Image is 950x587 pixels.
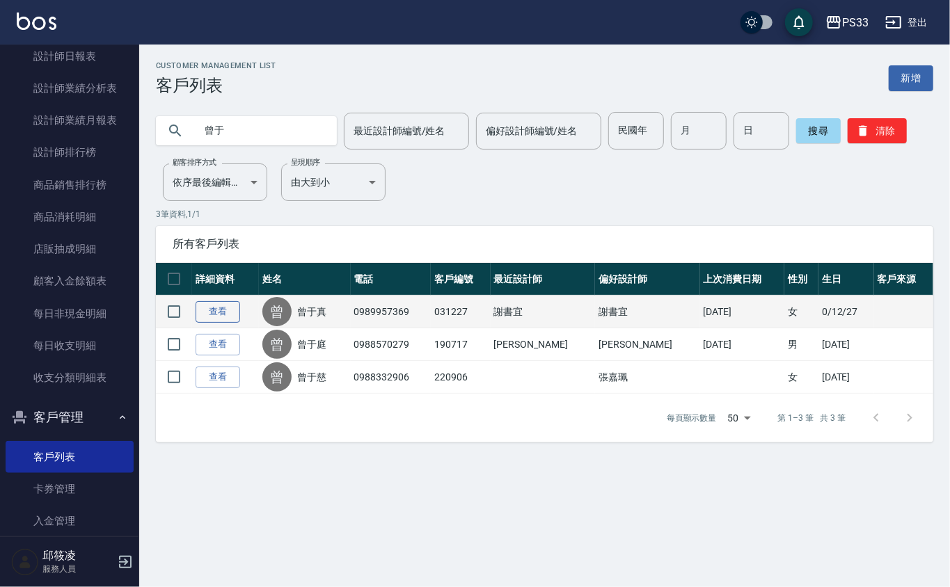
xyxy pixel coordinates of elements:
td: 張嘉珮 [595,361,700,394]
a: 查看 [196,301,240,323]
td: 031227 [431,296,490,328]
div: 曾 [262,362,292,392]
th: 偏好設計師 [595,263,700,296]
div: 依序最後編輯時間 [163,163,267,201]
td: 女 [784,296,818,328]
th: 上次消費日期 [700,263,784,296]
td: [PERSON_NAME] [491,328,596,361]
a: 查看 [196,367,240,388]
a: 設計師業績月報表 [6,104,134,136]
td: [PERSON_NAME] [595,328,700,361]
a: 客戶列表 [6,441,134,473]
td: 女 [784,361,818,394]
th: 電話 [351,263,432,296]
th: 客戶編號 [431,263,490,296]
div: 50 [722,399,756,437]
p: 第 1–3 筆 共 3 筆 [778,412,846,424]
th: 詳細資料 [192,263,259,296]
button: PS33 [820,8,874,37]
p: 服務人員 [42,563,113,575]
a: 每日收支明細 [6,330,134,362]
button: 清除 [848,118,907,143]
td: [DATE] [818,361,874,394]
a: 曾于庭 [297,337,326,351]
button: 客戶管理 [6,399,134,435]
td: 0988332906 [351,361,432,394]
a: 曾于慈 [297,370,326,384]
td: 男 [784,328,818,361]
td: 0989957369 [351,296,432,328]
p: 3 筆資料, 1 / 1 [156,208,933,220]
td: [DATE] [818,328,874,361]
div: 曾 [262,330,292,359]
a: 收支分類明細表 [6,362,134,394]
button: 登出 [880,10,933,35]
a: 顧客入金餘額表 [6,265,134,297]
a: 入金管理 [6,505,134,537]
a: 新增 [889,65,933,91]
th: 客戶來源 [874,263,933,296]
div: 曾 [262,297,292,326]
label: 顧客排序方式 [173,157,216,168]
h3: 客戶列表 [156,76,276,95]
th: 最近設計師 [491,263,596,296]
td: 0/12/27 [818,296,874,328]
td: 190717 [431,328,490,361]
a: 設計師業績分析表 [6,72,134,104]
a: 商品消耗明細 [6,201,134,233]
img: Person [11,548,39,576]
a: 每日非現金明細 [6,298,134,330]
a: 查看 [196,334,240,355]
a: 設計師日報表 [6,40,134,72]
label: 呈現順序 [291,157,320,168]
a: 商品銷售排行榜 [6,169,134,201]
h5: 邱筱凌 [42,549,113,563]
td: 謝書宜 [491,296,596,328]
div: 由大到小 [281,163,386,201]
th: 生日 [818,263,874,296]
span: 所有客戶列表 [173,237,917,251]
a: 卡券管理 [6,473,134,505]
td: [DATE] [700,296,784,328]
td: 謝書宜 [595,296,700,328]
a: 設計師排行榜 [6,136,134,168]
th: 性別 [784,263,818,296]
a: 店販抽成明細 [6,233,134,265]
a: 曾于真 [297,305,326,319]
td: 220906 [431,361,490,394]
p: 每頁顯示數量 [667,412,717,424]
button: save [785,8,813,36]
h2: Customer Management List [156,61,276,70]
button: 搜尋 [796,118,841,143]
div: PS33 [842,14,869,31]
img: Logo [17,13,56,30]
input: 搜尋關鍵字 [195,112,326,150]
td: 0988570279 [351,328,432,361]
td: [DATE] [700,328,784,361]
th: 姓名 [259,263,351,296]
